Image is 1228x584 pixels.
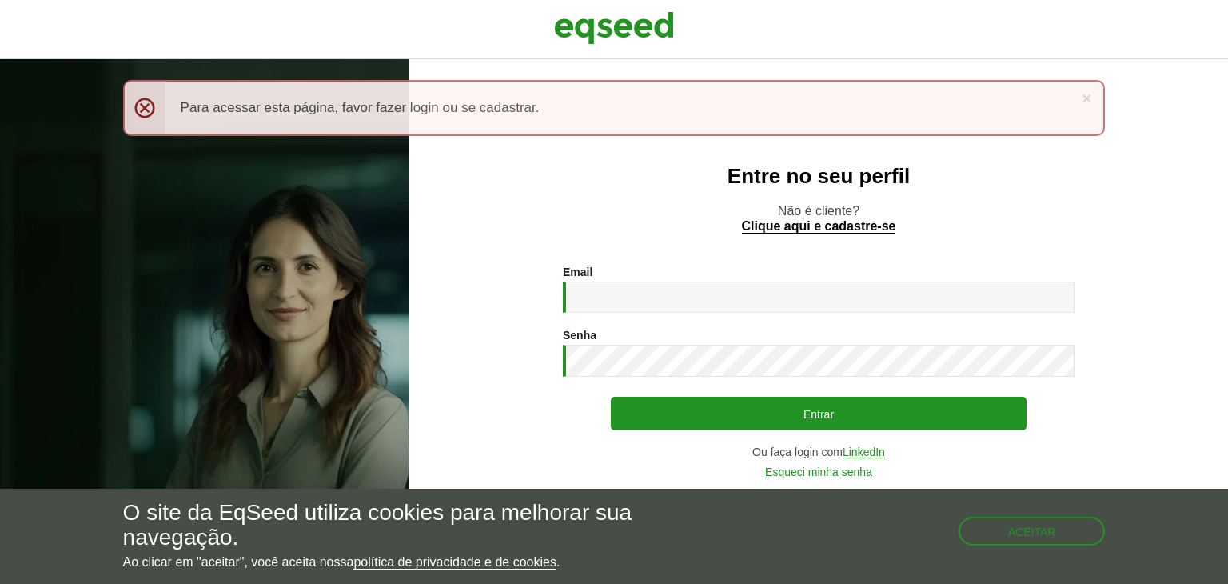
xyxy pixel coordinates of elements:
[611,397,1027,430] button: Entrar
[563,330,596,341] label: Senha
[123,554,712,570] p: Ao clicar em "aceitar", você aceita nossa .
[959,517,1106,546] button: Aceitar
[441,203,1196,234] p: Não é cliente?
[554,8,674,48] img: EqSeed Logo
[1082,90,1091,106] a: ×
[843,446,885,458] a: LinkedIn
[563,446,1074,458] div: Ou faça login com
[353,556,556,570] a: política de privacidade e de cookies
[441,165,1196,188] h2: Entre no seu perfil
[563,266,592,278] label: Email
[123,80,1106,136] div: Para acessar esta página, favor fazer login ou se cadastrar.
[765,466,872,478] a: Esqueci minha senha
[742,220,896,234] a: Clique aqui e cadastre-se
[123,501,712,550] h5: O site da EqSeed utiliza cookies para melhorar sua navegação.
